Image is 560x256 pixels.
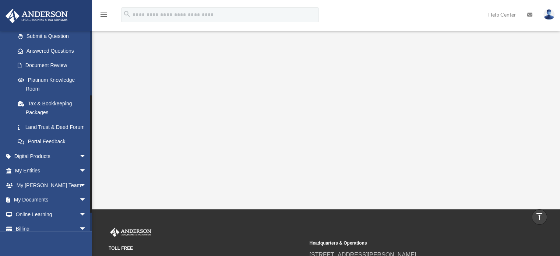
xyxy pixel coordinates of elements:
[79,149,94,164] span: arrow_drop_down
[109,228,153,237] img: Anderson Advisors Platinum Portal
[5,207,98,222] a: Online Learningarrow_drop_down
[79,222,94,237] span: arrow_drop_down
[10,96,98,120] a: Tax & Bookkeeping Packages
[5,178,98,193] a: My [PERSON_NAME] Teamarrow_drop_down
[10,29,98,44] a: Submit a Question
[532,209,547,225] a: vertical_align_top
[79,164,94,179] span: arrow_drop_down
[5,222,98,236] a: Billingarrow_drop_down
[309,239,505,247] small: Headquarters & Operations
[99,10,108,19] i: menu
[10,134,98,149] a: Portal Feedback
[109,245,304,252] small: TOLL FREE
[79,207,94,222] span: arrow_drop_down
[5,193,98,207] a: My Documentsarrow_drop_down
[3,9,70,23] img: Anderson Advisors Platinum Portal
[99,13,108,19] a: menu
[123,10,131,18] i: search
[10,120,98,134] a: Land Trust & Deed Forum
[543,9,554,20] img: User Pic
[10,58,98,73] a: Document Review
[79,178,94,193] span: arrow_drop_down
[535,212,544,221] i: vertical_align_top
[10,43,98,58] a: Answered Questions
[10,73,98,96] a: Platinum Knowledge Room
[5,149,98,164] a: Digital Productsarrow_drop_down
[79,193,94,208] span: arrow_drop_down
[5,164,98,178] a: My Entitiesarrow_drop_down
